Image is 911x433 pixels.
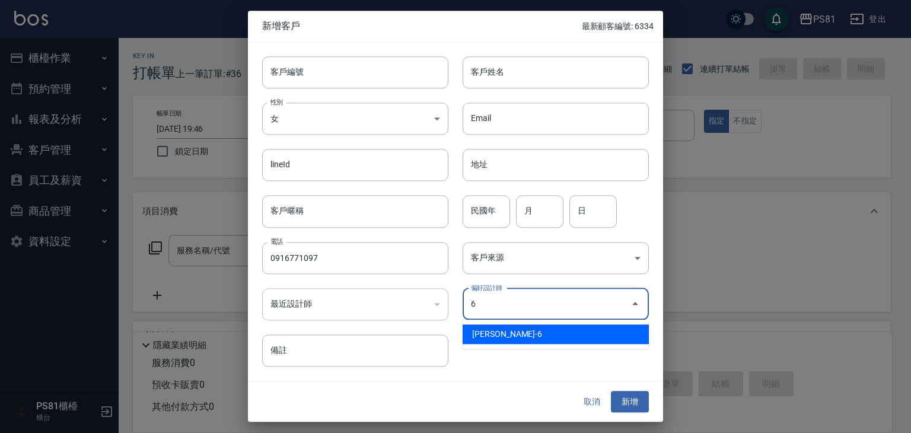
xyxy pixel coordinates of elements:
label: 電話 [270,237,283,246]
p: 最新顧客編號: 6334 [582,20,654,33]
label: 偏好設計師 [471,283,502,292]
button: Close [626,295,645,314]
span: 新增客戶 [262,20,582,32]
div: 女 [262,103,448,135]
button: 取消 [573,391,611,413]
li: [PERSON_NAME]-6 [463,324,649,344]
button: 新增 [611,391,649,413]
label: 性別 [270,97,283,106]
